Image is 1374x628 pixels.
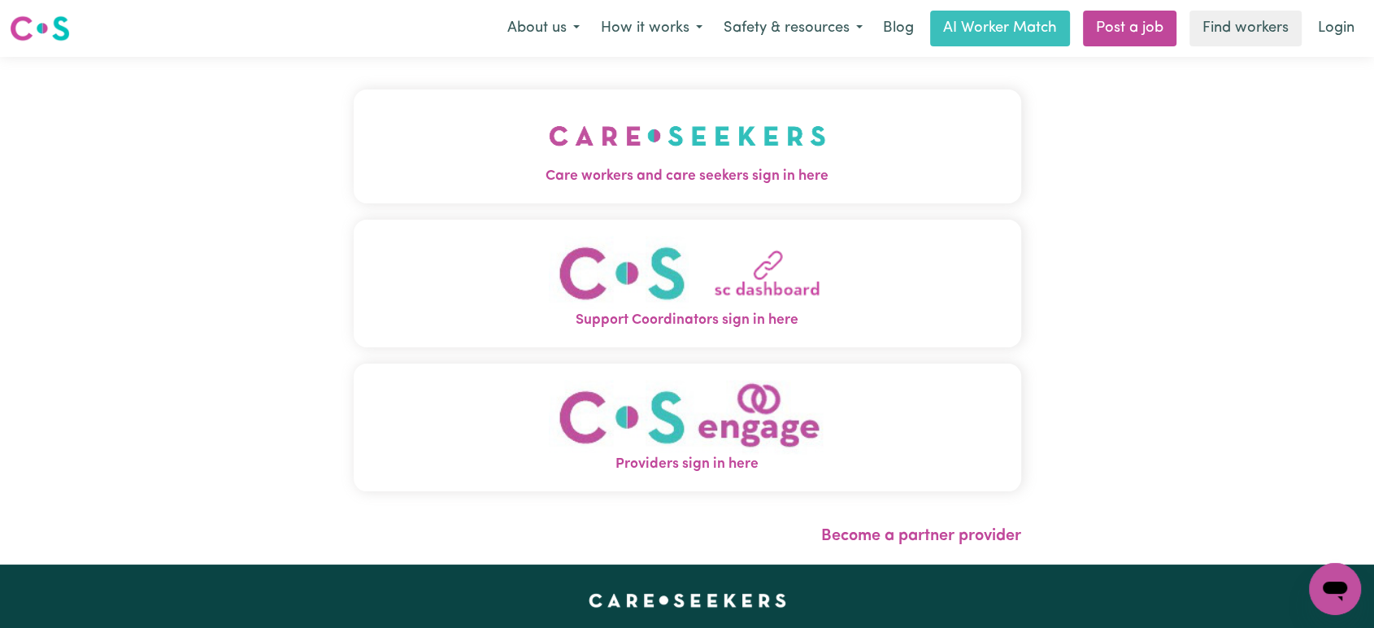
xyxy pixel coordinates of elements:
[589,594,786,607] a: Careseekers home page
[1309,563,1361,615] iframe: Button to launch messaging window
[713,11,873,46] button: Safety & resources
[930,11,1070,46] a: AI Worker Match
[354,364,1021,491] button: Providers sign in here
[590,11,713,46] button: How it works
[354,310,1021,331] span: Support Coordinators sign in here
[821,528,1021,544] a: Become a partner provider
[1189,11,1302,46] a: Find workers
[10,10,70,47] a: Careseekers logo
[10,14,70,43] img: Careseekers logo
[354,454,1021,475] span: Providers sign in here
[1083,11,1176,46] a: Post a job
[873,11,924,46] a: Blog
[1308,11,1364,46] a: Login
[497,11,590,46] button: About us
[354,220,1021,347] button: Support Coordinators sign in here
[354,89,1021,203] button: Care workers and care seekers sign in here
[354,166,1021,187] span: Care workers and care seekers sign in here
